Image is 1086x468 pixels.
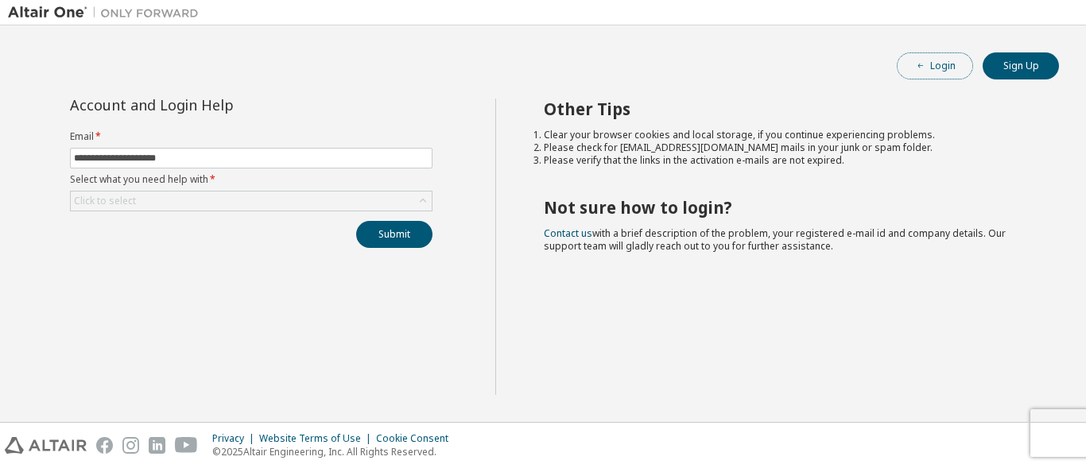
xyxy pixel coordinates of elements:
[544,129,1031,141] li: Clear your browser cookies and local storage, if you continue experiencing problems.
[122,437,139,454] img: instagram.svg
[74,195,136,207] div: Click to select
[897,52,973,79] button: Login
[96,437,113,454] img: facebook.svg
[70,99,360,111] div: Account and Login Help
[5,437,87,454] img: altair_logo.svg
[544,226,592,240] a: Contact us
[259,432,376,445] div: Website Terms of Use
[8,5,207,21] img: Altair One
[544,141,1031,154] li: Please check for [EMAIL_ADDRESS][DOMAIN_NAME] mails in your junk or spam folder.
[544,197,1031,218] h2: Not sure how to login?
[71,191,432,211] div: Click to select
[149,437,165,454] img: linkedin.svg
[212,445,458,458] p: © 2025 Altair Engineering, Inc. All Rights Reserved.
[175,437,198,454] img: youtube.svg
[212,432,259,445] div: Privacy
[544,154,1031,167] li: Please verify that the links in the activation e-mails are not expired.
[544,226,1006,253] span: with a brief description of the problem, your registered e-mail id and company details. Our suppo...
[356,221,432,248] button: Submit
[983,52,1059,79] button: Sign Up
[376,432,458,445] div: Cookie Consent
[70,130,432,143] label: Email
[544,99,1031,119] h2: Other Tips
[70,173,432,186] label: Select what you need help with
